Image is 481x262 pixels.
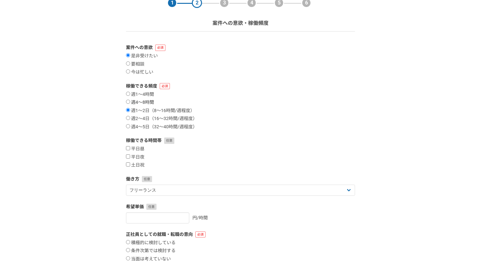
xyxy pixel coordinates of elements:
label: 平日昼 [126,146,144,152]
label: 週2〜4日（16〜32時間/週程度） [126,116,197,122]
input: 平日昼 [126,146,130,150]
label: 希望単価 [126,203,355,210]
input: 週1〜2日（8〜16時間/週程度） [126,108,130,112]
input: 週2〜4日（16〜32時間/週程度） [126,116,130,120]
label: 積極的に検討している [126,240,176,246]
label: 週1〜4時間 [126,92,154,97]
label: 案件への意欲 [126,44,355,51]
input: 土日祝 [126,162,130,166]
input: 週4〜5日（32〜40時間/週程度） [126,124,130,128]
label: 今は忙しい [126,69,153,75]
input: 条件次第では検討する [126,248,130,252]
input: 平日夜 [126,154,130,159]
label: 週4〜5日（32〜40時間/週程度） [126,124,197,130]
label: 当面は考えていない [126,256,171,262]
label: 是非受けたい [126,53,158,59]
label: 平日夜 [126,154,144,160]
label: 条件次第では検討する [126,248,176,254]
label: 稼働できる時間帯 [126,137,355,144]
p: 案件への意欲・稼働頻度 [213,19,268,27]
input: 週1〜4時間 [126,92,130,96]
label: 土日祝 [126,162,144,168]
input: 是非受けたい [126,53,130,57]
label: 正社員としての就職・転職の意向 [126,231,355,238]
span: 円/時間 [192,215,208,220]
label: 要相談 [126,61,144,67]
label: 週4〜8時間 [126,100,154,105]
input: 週4〜8時間 [126,100,130,104]
label: 稼働できる頻度 [126,83,355,89]
label: 週1〜2日（8〜16時間/週程度） [126,108,195,114]
input: 要相談 [126,61,130,66]
input: 積極的に検討している [126,240,130,244]
input: 当面は考えていない [126,256,130,260]
label: 働き方 [126,176,355,182]
input: 今は忙しい [126,69,130,74]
